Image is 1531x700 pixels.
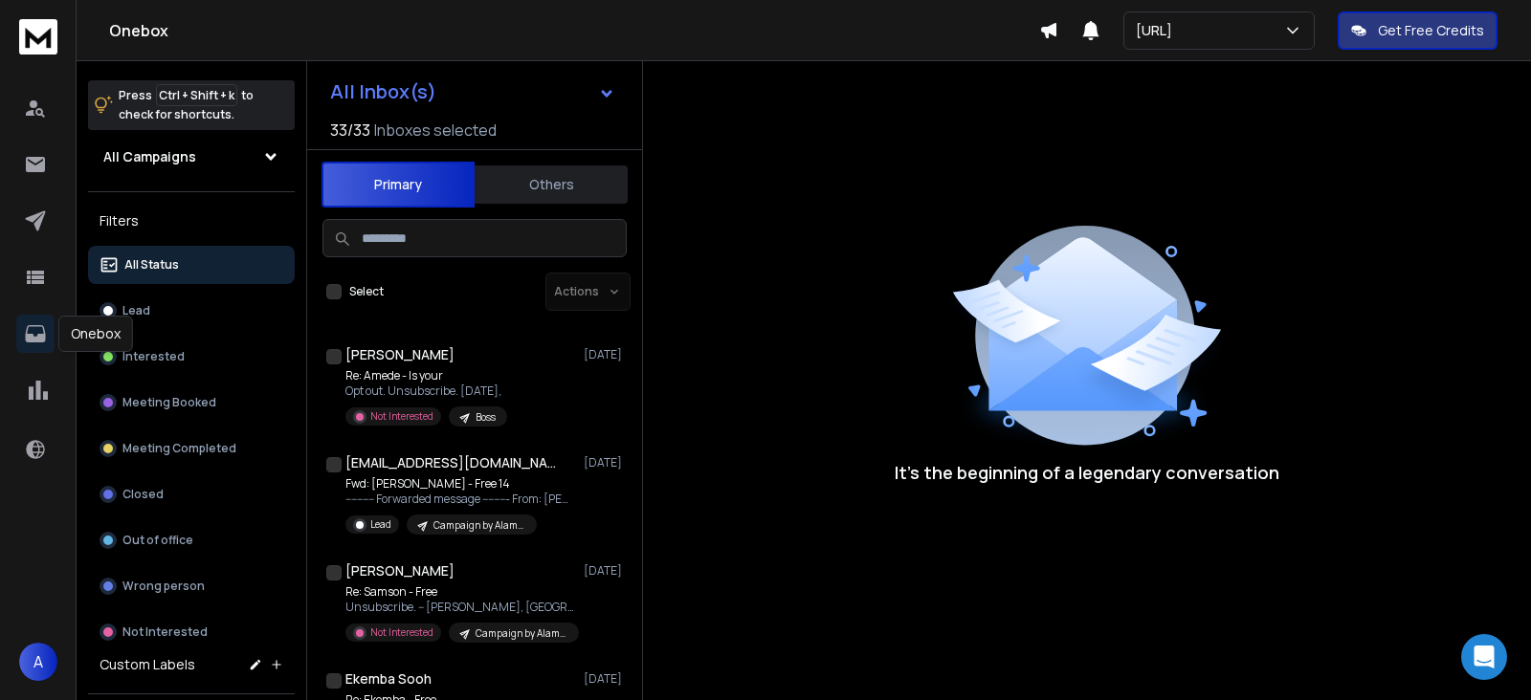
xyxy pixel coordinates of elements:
[88,475,295,514] button: Closed
[122,441,236,456] p: Meeting Completed
[584,563,627,579] p: [DATE]
[122,487,164,502] p: Closed
[370,409,433,424] p: Not Interested
[345,383,507,399] p: Opt out. Unsubscribe. [DATE],
[584,347,627,362] p: [DATE]
[19,19,57,55] img: logo
[88,567,295,605] button: Wrong person
[88,521,295,559] button: Out of office
[122,395,216,410] p: Meeting Booked
[88,429,295,468] button: Meeting Completed
[584,671,627,687] p: [DATE]
[345,669,432,689] h1: Ekemba Sooh
[109,19,1039,42] h1: Onebox
[88,613,295,651] button: Not Interested
[330,119,370,142] span: 33 / 33
[322,162,475,208] button: Primary
[349,284,384,299] label: Select
[156,84,237,106] span: Ctrl + Shift + k
[88,292,295,330] button: Lead
[1378,21,1484,40] p: Get Free Credits
[19,643,57,681] button: A
[345,345,455,364] h1: [PERSON_NAME]
[345,453,556,472] h1: [EMAIL_ADDRESS][DOMAIN_NAME]
[345,584,575,600] p: Re: Samson - Free
[370,517,391,532] p: Lead
[122,303,150,318] p: Lead
[122,349,185,364] p: Interested
[345,600,575,615] p: Unsubscribe. -- [PERSON_NAME], [GEOGRAPHIC_DATA],
[345,492,575,507] p: ---------- Forwarded message --------- From: [PERSON_NAME]
[88,208,295,234] h3: Filters
[1461,634,1507,680] div: Open Intercom Messenger
[315,73,631,111] button: All Inbox(s)
[476,626,567,641] p: Campaign by Alamin Research
[103,147,196,166] h1: All Campaigns
[122,624,208,640] p: Not Interested
[88,338,295,376] button: Interested
[88,383,295,422] button: Meeting Booked
[475,164,628,206] button: Others
[58,316,133,352] div: Onebox
[345,561,455,580] h1: [PERSON_NAME]
[100,655,195,674] h3: Custom Labels
[124,257,179,273] p: All Status
[122,533,193,548] p: Out of office
[345,368,507,383] p: Re: Amede - Is your
[88,246,295,284] button: All Status
[122,579,205,594] p: Wrong person
[370,625,433,640] p: Not Interested
[119,86,254,124] p: Press to check for shortcuts.
[374,119,497,142] h3: Inboxes selected
[1136,21,1180,40] p: [URL]
[345,476,575,492] p: Fwd: [PERSON_NAME] - Free 14
[476,410,496,425] p: Boss
[433,518,525,533] p: Campaign by Alamin Research
[1338,11,1498,50] button: Get Free Credits
[330,82,436,101] h1: All Inbox(s)
[895,459,1279,486] p: It’s the beginning of a legendary conversation
[88,138,295,176] button: All Campaigns
[584,455,627,470] p: [DATE]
